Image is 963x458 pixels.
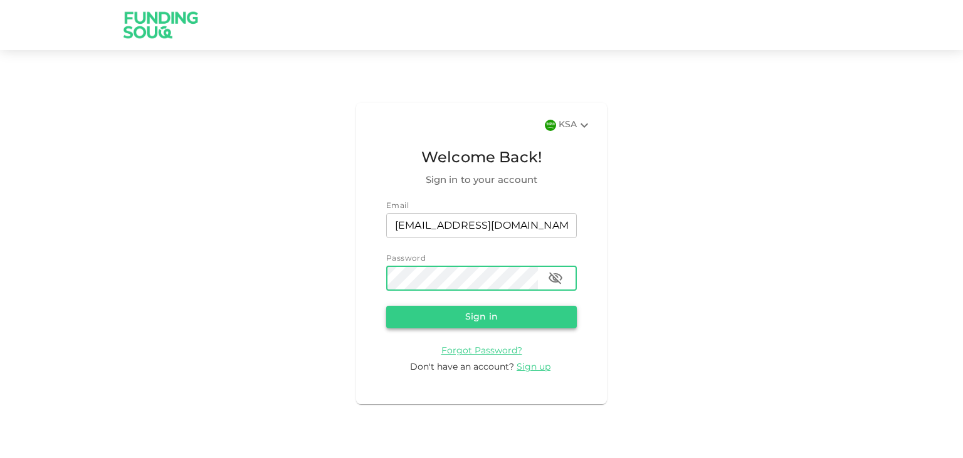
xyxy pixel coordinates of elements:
[517,363,550,372] span: Sign up
[386,147,577,170] span: Welcome Back!
[386,213,577,238] input: email
[410,363,514,372] span: Don't have an account?
[386,202,409,210] span: Email
[441,346,522,355] span: Forgot Password?
[386,255,426,263] span: Password
[386,306,577,328] button: Sign in
[559,118,592,133] div: KSA
[386,173,577,188] span: Sign in to your account
[386,266,538,291] input: password
[545,120,556,131] img: flag-sa.b9a346574cdc8950dd34b50780441f57.svg
[441,346,522,355] a: Forgot Password?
